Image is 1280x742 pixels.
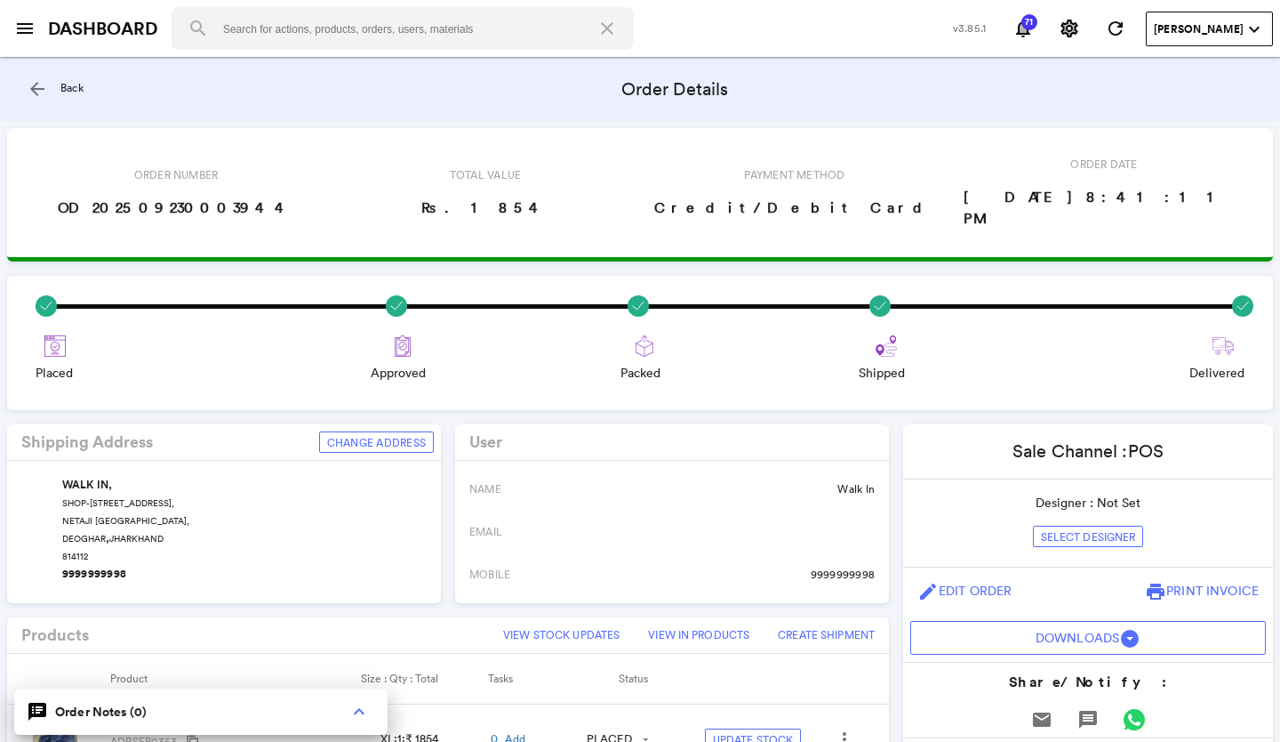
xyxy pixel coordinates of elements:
[44,335,66,357] img: places.svg
[939,583,1012,599] span: Edit Order
[62,514,189,528] span: NETAJI [GEOGRAPHIC_DATA],
[1232,295,1253,317] img: success.svg
[1097,495,1140,511] span: Not Set
[177,7,220,50] button: Search
[386,295,407,317] img: success.svg
[62,566,126,582] span: 9999999998
[62,477,109,493] span: WALK IN
[496,625,627,646] button: View Stock Updates
[1005,11,1041,46] button: Notifications
[488,654,579,704] th: Tasks
[60,80,84,95] span: Back
[641,625,756,646] a: View In Products
[771,625,882,646] button: Create Shipment
[62,550,88,563] span: 814112
[1116,702,1152,738] button: Send WhatsApp
[1138,575,1266,607] button: printPrint Invoice
[1012,18,1034,39] md-icon: notifications
[503,627,620,642] span: View Stock Updates
[14,689,388,735] section: speaker_notes Order Notes (0){{showOrderChat ? 'keyboard_arrow_down' : 'keyboard_arrow_up'}}
[1077,709,1099,730] md-icon: message
[469,567,510,582] span: MOBILE
[1119,628,1140,649] md-icon: arrow_drop_down_circle
[634,335,655,357] img: export.svg
[910,575,1019,607] a: editEdit Order
[48,16,157,42] a: DASHBOARD
[586,7,628,50] button: Clear
[953,20,986,36] span: v3.85.1
[1036,494,1140,512] p: Designer :
[628,295,649,317] img: success.svg
[1052,11,1087,46] button: Settings
[469,433,502,451] h4: User
[36,364,73,382] span: Placed
[371,364,426,382] span: Approved
[469,524,502,539] span: EMAIL
[392,335,413,357] img: approve.svg
[1166,583,1259,599] span: Print Invoice
[910,621,1266,655] button: User
[414,190,556,225] span: Rs. 1854
[1033,526,1144,547] button: Select Designer
[869,295,891,317] img: success.svg
[341,694,377,730] button: {{showOrderChat ? 'keyboard_arrow_down' : 'keyboard_arrow_up'}}
[648,627,749,642] span: View In Products
[1041,529,1136,544] span: Select Designer
[1146,12,1273,46] button: User
[956,179,1252,236] span: [DATE] 8:41:11 PM
[62,475,427,582] div: , ,
[1020,18,1038,27] span: 71
[110,654,352,704] th: Product
[876,335,897,357] img: route.svg
[596,18,618,39] md-icon: close
[327,435,426,450] span: Change Address
[188,18,209,39] md-icon: search
[1012,439,1164,464] p: Sale Channel :
[737,160,852,190] span: Payment Method
[21,433,153,451] h4: Shipping Address
[1098,11,1133,46] button: Refresh State
[27,78,48,100] md-icon: arrow_back
[14,18,36,39] md-icon: menu
[1063,149,1144,179] span: Order Date
[127,160,226,190] span: Order Number
[55,703,147,721] span: Order Notes (0)
[837,481,875,496] span: Walk In
[109,532,164,545] span: JHARKHAND
[21,626,89,644] h4: Products
[1154,21,1244,37] span: [PERSON_NAME]
[443,160,529,190] span: Total Value
[7,11,43,46] button: open sidebar
[621,77,728,102] span: Order Details
[903,672,1273,693] h4: Share/Notify :
[778,627,875,642] span: Create Shipment
[1031,709,1052,730] md-icon: email
[20,71,55,107] button: arrow_back
[917,581,939,602] md-icon: edit
[1024,702,1060,738] button: Send Email
[319,431,434,453] button: Change Address
[811,567,875,582] span: 9999999998
[1070,702,1106,738] button: Send Message
[1145,581,1166,602] md-icon: print
[1244,19,1265,40] md-icon: expand_more
[351,654,487,704] th: Size : Qty : Total
[579,654,698,704] th: Status
[620,364,660,382] span: Packed
[1128,440,1164,462] span: pos
[1059,18,1080,39] md-icon: settings
[62,532,106,545] span: DEOGHAR
[1105,18,1126,39] md-icon: refresh
[62,496,174,510] span: SHOP-[STREET_ADDRESS],
[469,481,501,496] span: NAME
[647,190,942,225] span: Credit/Debit Card
[36,295,57,317] img: success.svg
[1212,335,1234,357] img: truck-delivering.svg
[27,701,48,722] md-icon: speaker_notes
[172,7,634,50] input: Search for actions, products, orders, users, materials
[51,190,302,225] span: OD202509230003944
[348,701,370,722] md-icon: {{showOrderChat ? 'keyboard_arrow_down' : 'keyboard_arrow_up'}}
[859,364,905,382] span: Shipped
[1189,364,1244,382] span: Delivered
